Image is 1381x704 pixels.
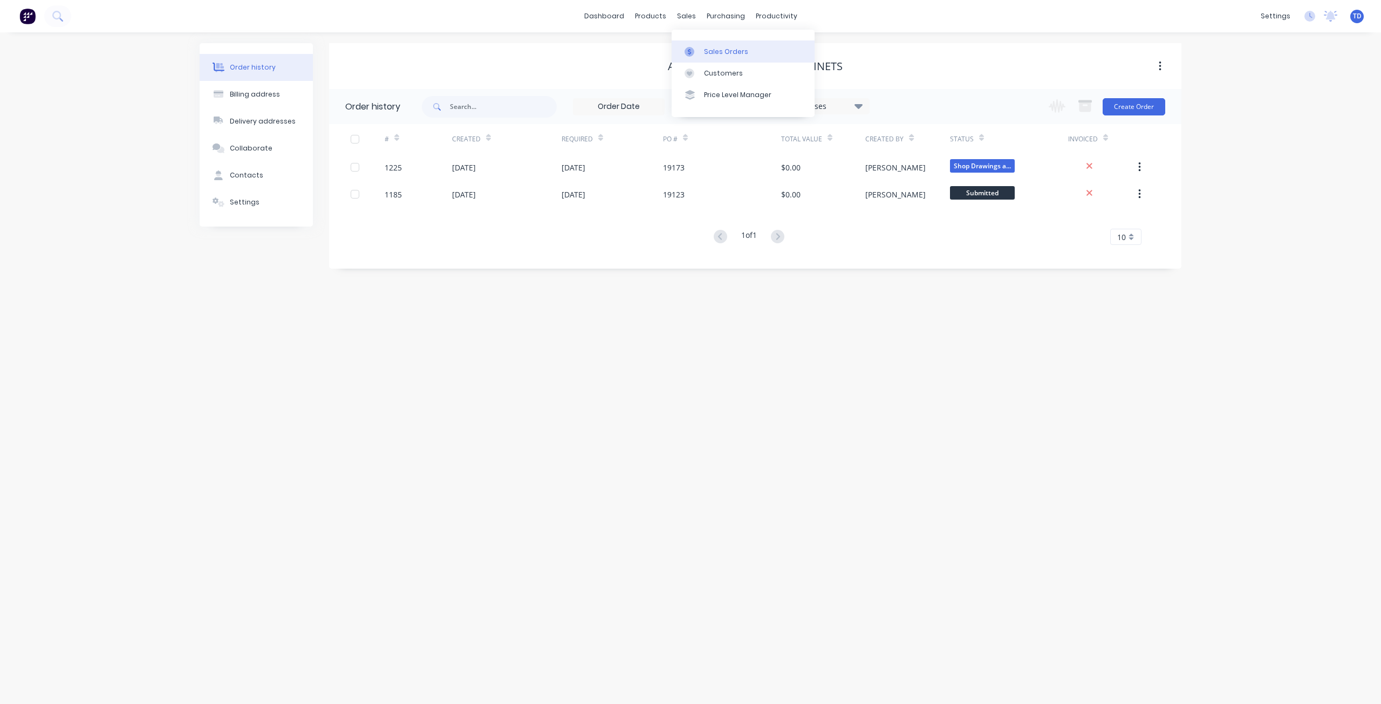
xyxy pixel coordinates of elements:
[230,117,296,126] div: Delivery addresses
[200,189,313,216] button: Settings
[562,189,585,200] div: [DATE]
[385,124,452,154] div: #
[668,60,843,73] div: Artisan Furnishing & Cabinets
[950,134,974,144] div: Status
[200,108,313,135] button: Delivery addresses
[663,134,678,144] div: PO #
[230,170,263,180] div: Contacts
[385,162,402,173] div: 1225
[865,124,949,154] div: Created By
[701,8,750,24] div: purchasing
[562,134,593,144] div: Required
[452,162,476,173] div: [DATE]
[741,229,757,245] div: 1 of 1
[865,162,926,173] div: [PERSON_NAME]
[865,134,904,144] div: Created By
[562,162,585,173] div: [DATE]
[750,8,803,24] div: productivity
[781,134,822,144] div: Total Value
[450,96,557,118] input: Search...
[663,189,685,200] div: 19123
[579,8,630,24] a: dashboard
[672,63,815,84] a: Customers
[385,134,389,144] div: #
[230,197,259,207] div: Settings
[672,84,815,106] a: Price Level Manager
[781,189,801,200] div: $0.00
[704,47,748,57] div: Sales Orders
[704,69,743,78] div: Customers
[950,124,1068,154] div: Status
[1103,98,1165,115] button: Create Order
[200,162,313,189] button: Contacts
[200,135,313,162] button: Collaborate
[200,81,313,108] button: Billing address
[781,124,865,154] div: Total Value
[1068,124,1136,154] div: Invoiced
[19,8,36,24] img: Factory
[865,189,926,200] div: [PERSON_NAME]
[781,162,801,173] div: $0.00
[200,54,313,81] button: Order history
[573,99,664,115] input: Order Date
[452,134,481,144] div: Created
[1117,231,1126,243] span: 10
[778,100,869,112] div: 27 Statuses
[230,63,276,72] div: Order history
[704,90,771,100] div: Price Level Manager
[950,186,1015,200] span: Submitted
[672,8,701,24] div: sales
[1353,11,1362,21] span: TD
[630,8,672,24] div: products
[1068,134,1098,144] div: Invoiced
[663,162,685,173] div: 19173
[663,124,781,154] div: PO #
[452,189,476,200] div: [DATE]
[672,40,815,62] a: Sales Orders
[950,159,1015,173] span: Shop Drawings a...
[230,90,280,99] div: Billing address
[1255,8,1296,24] div: settings
[230,143,272,153] div: Collaborate
[562,124,663,154] div: Required
[385,189,402,200] div: 1185
[452,124,562,154] div: Created
[345,100,400,113] div: Order history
